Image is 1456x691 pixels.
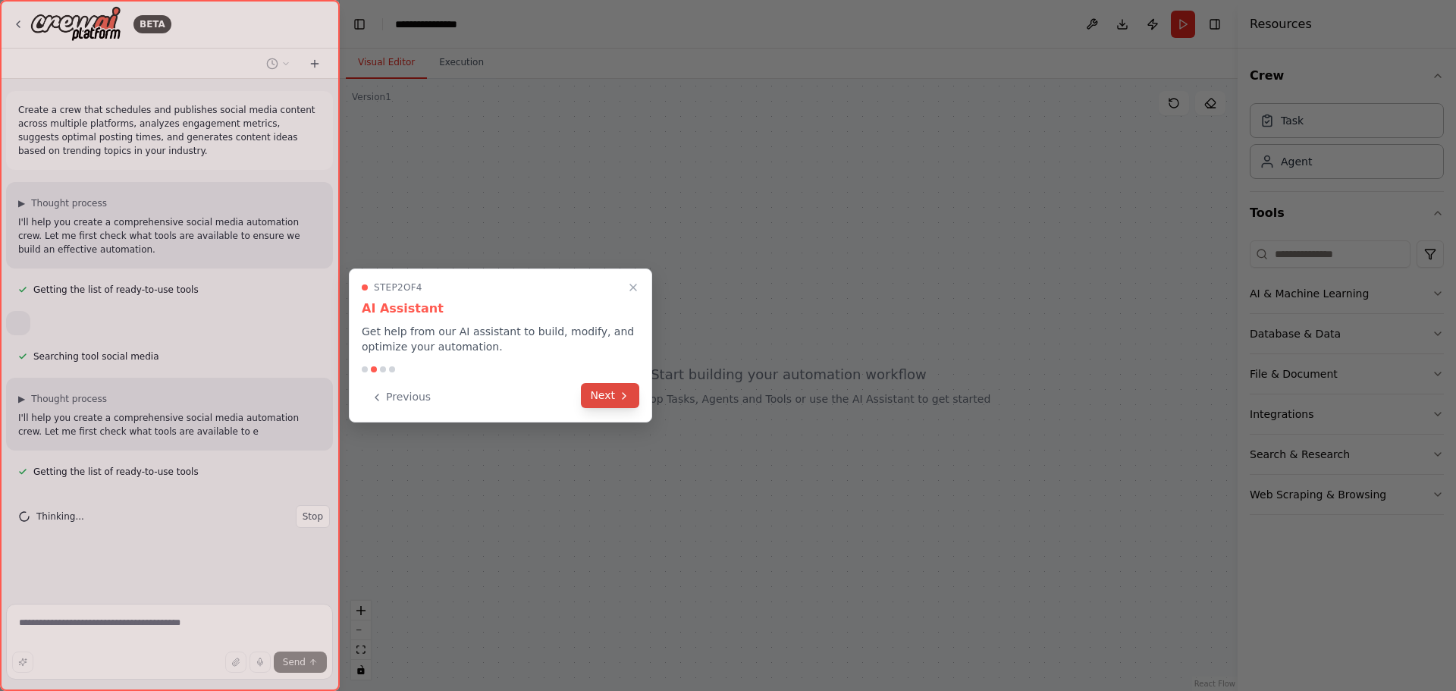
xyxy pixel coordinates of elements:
[362,324,639,354] p: Get help from our AI assistant to build, modify, and optimize your automation.
[349,14,370,35] button: Hide left sidebar
[581,383,639,408] button: Next
[362,385,440,410] button: Previous
[362,300,639,318] h3: AI Assistant
[374,281,422,294] span: Step 2 of 4
[624,278,642,297] button: Close walkthrough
